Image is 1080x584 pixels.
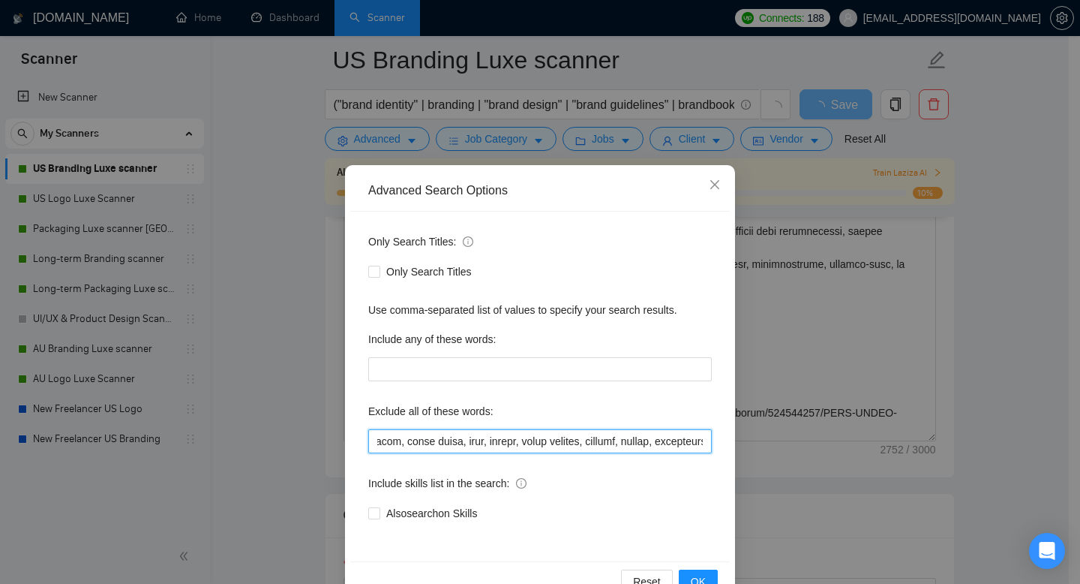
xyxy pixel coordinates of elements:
span: Only Search Titles [380,263,478,280]
span: close [709,179,721,191]
span: Also search on Skills [380,505,483,522]
label: Exclude all of these words: [368,399,493,423]
span: Include skills list in the search: [368,475,526,492]
label: Include any of these words: [368,327,496,351]
div: Open Intercom Messenger [1029,533,1065,569]
span: info-circle [463,236,473,247]
button: Close [694,165,735,206]
span: Only Search Titles: [368,233,473,250]
div: Use comma-separated list of values to specify your search results. [368,302,712,318]
div: Advanced Search Options [368,182,712,199]
span: info-circle [516,478,526,489]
